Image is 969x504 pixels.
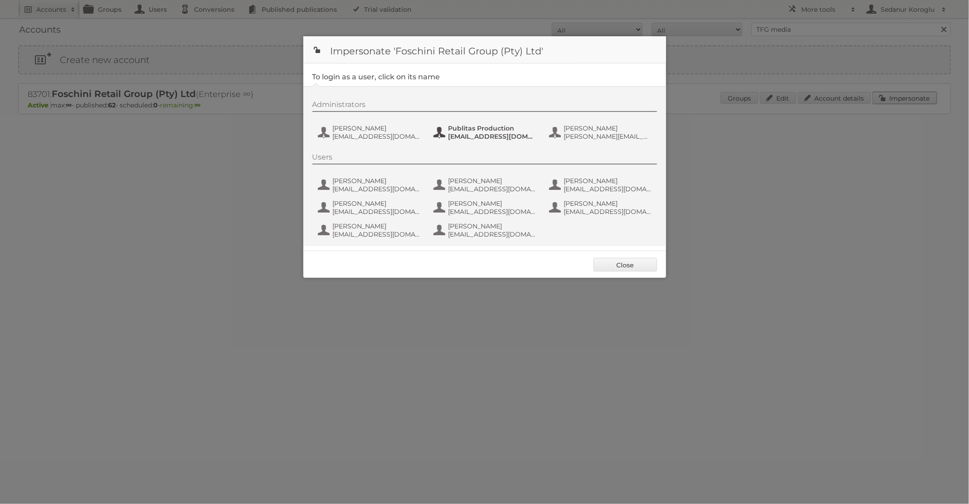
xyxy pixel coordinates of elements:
span: [EMAIL_ADDRESS][DOMAIN_NAME] [333,230,421,238]
span: [PERSON_NAME] [333,222,421,230]
button: Publitas Production [EMAIL_ADDRESS][DOMAIN_NAME] [433,123,539,141]
button: [PERSON_NAME] [EMAIL_ADDRESS][DOMAIN_NAME] [317,221,424,239]
span: [PERSON_NAME] [448,222,536,230]
button: [PERSON_NAME] [EMAIL_ADDRESS][DOMAIN_NAME] [433,221,539,239]
button: [PERSON_NAME] [EMAIL_ADDRESS][DOMAIN_NAME] [317,176,424,194]
span: [EMAIL_ADDRESS][DOMAIN_NAME] [448,208,536,216]
span: [EMAIL_ADDRESS][DOMAIN_NAME] [564,185,652,193]
span: [PERSON_NAME] [564,199,652,208]
span: [PERSON_NAME] [564,177,652,185]
span: [PERSON_NAME] [564,124,652,132]
span: [EMAIL_ADDRESS][DOMAIN_NAME] [333,132,421,141]
span: [PERSON_NAME] [333,124,421,132]
span: [EMAIL_ADDRESS][DOMAIN_NAME] [564,208,652,216]
button: [PERSON_NAME] [EMAIL_ADDRESS][DOMAIN_NAME] [433,199,539,217]
a: Close [594,258,657,271]
span: [PERSON_NAME] [333,177,421,185]
span: Publitas Production [448,124,536,132]
button: [PERSON_NAME] [EMAIL_ADDRESS][DOMAIN_NAME] [433,176,539,194]
button: [PERSON_NAME] [EMAIL_ADDRESS][DOMAIN_NAME] [548,176,655,194]
span: [PERSON_NAME] [333,199,421,208]
button: [PERSON_NAME] [PERSON_NAME][EMAIL_ADDRESS][DOMAIN_NAME] [548,123,655,141]
span: [PERSON_NAME] [448,199,536,208]
span: [PERSON_NAME] [448,177,536,185]
span: [EMAIL_ADDRESS][DOMAIN_NAME] [448,230,536,238]
div: Administrators [312,100,657,112]
legend: To login as a user, click on its name [312,73,440,81]
h1: Impersonate 'Foschini Retail Group (Pty) Ltd' [303,36,666,63]
button: [PERSON_NAME] [EMAIL_ADDRESS][DOMAIN_NAME] [317,199,424,217]
span: [EMAIL_ADDRESS][DOMAIN_NAME] [448,185,536,193]
span: [EMAIL_ADDRESS][DOMAIN_NAME] [333,208,421,216]
div: Users [312,153,657,165]
span: [EMAIL_ADDRESS][DOMAIN_NAME] [448,132,536,141]
button: [PERSON_NAME] [EMAIL_ADDRESS][DOMAIN_NAME] [548,199,655,217]
span: [PERSON_NAME][EMAIL_ADDRESS][DOMAIN_NAME] [564,132,652,141]
button: [PERSON_NAME] [EMAIL_ADDRESS][DOMAIN_NAME] [317,123,424,141]
span: [EMAIL_ADDRESS][DOMAIN_NAME] [333,185,421,193]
